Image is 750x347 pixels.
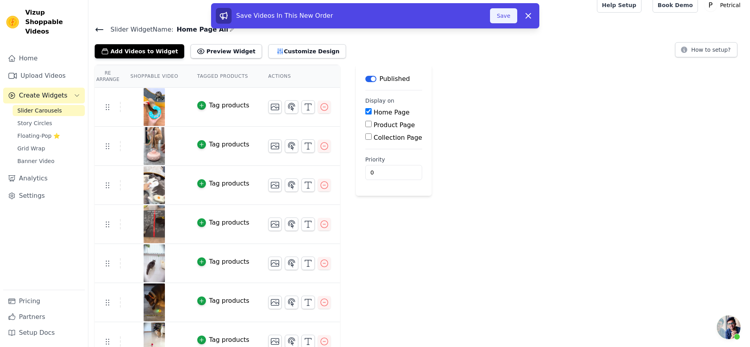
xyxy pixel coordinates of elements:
[13,105,85,116] a: Slider Carousels
[3,293,85,309] a: Pricing
[17,132,60,140] span: Floating-Pop ⭐
[268,139,282,153] button: Change Thumbnail
[209,296,249,306] div: Tag products
[143,88,165,126] img: vizup-images-f29d.png
[259,65,340,88] th: Actions
[3,325,85,341] a: Setup Docs
[380,74,410,84] p: Published
[3,309,85,325] a: Partners
[197,257,249,266] button: Tag products
[675,42,737,57] button: How to setup?
[675,48,737,55] a: How to setup?
[3,68,85,84] a: Upload Videos
[209,218,249,227] div: Tag products
[717,315,741,339] a: Open chat
[13,143,85,154] a: Grid Wrap
[197,296,249,306] button: Tag products
[191,44,262,58] button: Preview Widget
[188,65,259,88] th: Tagged Products
[143,244,165,282] img: vizup-images-f07c.png
[490,8,517,23] button: Save
[143,205,165,243] img: vizup-images-dd75.png
[3,188,85,204] a: Settings
[17,119,52,127] span: Story Circles
[209,179,249,188] div: Tag products
[268,218,282,231] button: Change Thumbnail
[709,1,713,9] text: P
[236,12,333,19] span: Save Videos In This New Order
[268,178,282,192] button: Change Thumbnail
[143,166,165,204] img: vizup-images-876e.png
[17,144,45,152] span: Grid Wrap
[17,157,54,165] span: Banner Video
[374,109,410,116] label: Home Page
[143,127,165,165] img: vizup-images-0f3d.png
[3,51,85,66] a: Home
[19,91,67,100] span: Create Widgets
[209,335,249,345] div: Tag products
[197,140,249,149] button: Tag products
[13,118,85,129] a: Story Circles
[95,65,121,88] th: Re Arrange
[365,97,395,105] legend: Display on
[268,257,282,270] button: Change Thumbnail
[268,296,282,309] button: Change Thumbnail
[95,44,184,58] button: Add Videos to Widget
[3,88,85,103] button: Create Widgets
[197,335,249,345] button: Tag products
[209,101,249,110] div: Tag products
[268,100,282,114] button: Change Thumbnail
[374,134,422,141] label: Collection Page
[13,156,85,167] a: Banner Video
[143,283,165,321] img: vizup-images-8b0a.png
[209,257,249,266] div: Tag products
[209,140,249,149] div: Tag products
[374,121,415,129] label: Product Page
[3,171,85,186] a: Analytics
[197,218,249,227] button: Tag products
[13,130,85,141] a: Floating-Pop ⭐
[17,107,62,114] span: Slider Carousels
[121,65,187,88] th: Shoppable Video
[197,101,249,110] button: Tag products
[268,44,346,58] button: Customize Design
[365,156,422,163] label: Priority
[197,179,249,188] button: Tag products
